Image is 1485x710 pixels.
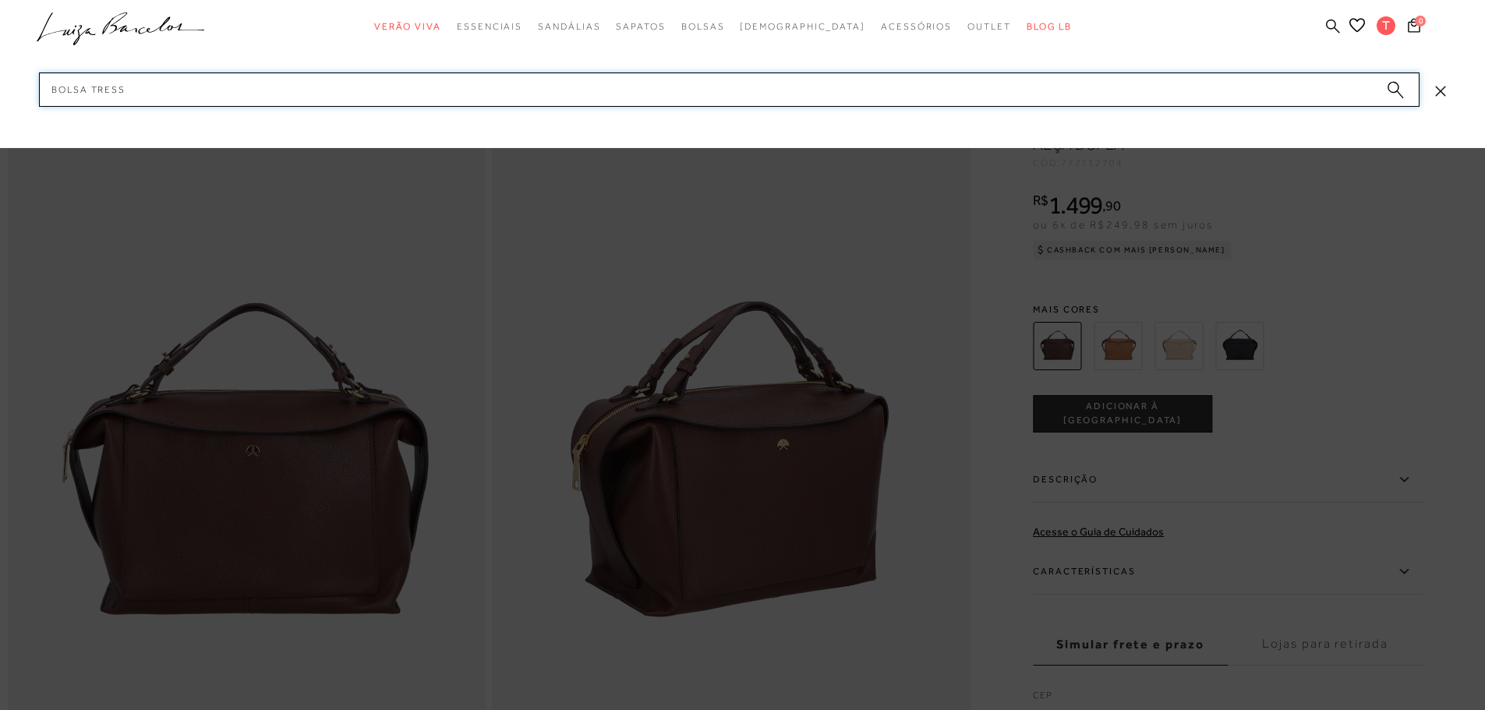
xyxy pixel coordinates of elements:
[740,12,865,41] a: noSubCategoriesText
[39,72,1420,107] input: Buscar.
[1403,17,1425,38] button: 0
[1027,12,1072,41] a: BLOG LB
[538,21,600,32] span: Sandálias
[1370,16,1403,40] button: T
[967,21,1011,32] span: Outlet
[681,21,725,32] span: Bolsas
[374,12,441,41] a: categoryNavScreenReaderText
[681,12,725,41] a: categoryNavScreenReaderText
[740,21,865,32] span: [DEMOGRAPHIC_DATA]
[1377,16,1395,35] span: T
[1415,16,1426,26] span: 0
[616,21,665,32] span: Sapatos
[1027,21,1072,32] span: BLOG LB
[374,21,441,32] span: Verão Viva
[881,21,952,32] span: Acessórios
[967,12,1011,41] a: categoryNavScreenReaderText
[538,12,600,41] a: categoryNavScreenReaderText
[457,12,522,41] a: categoryNavScreenReaderText
[457,21,522,32] span: Essenciais
[616,12,665,41] a: categoryNavScreenReaderText
[881,12,952,41] a: categoryNavScreenReaderText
